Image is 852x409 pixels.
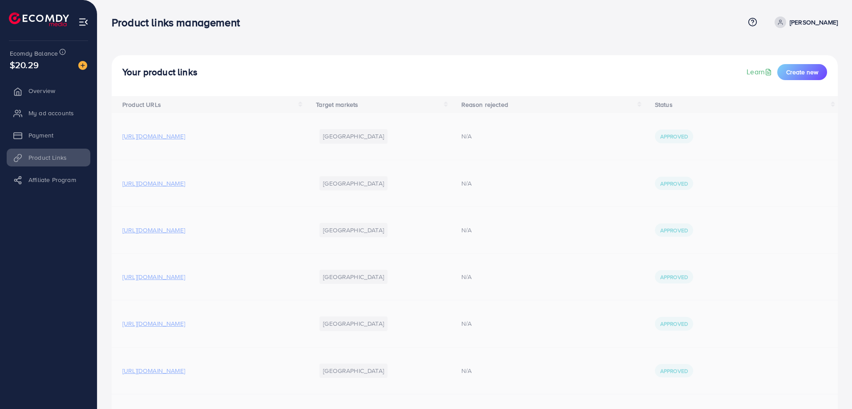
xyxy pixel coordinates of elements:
img: image [78,61,87,70]
h4: Your product links [122,67,198,78]
p: [PERSON_NAME] [790,17,838,28]
span: Create new [786,68,818,77]
img: menu [78,17,89,27]
a: Learn [747,67,774,77]
button: Create new [777,64,827,80]
span: Ecomdy Balance [10,49,58,58]
img: logo [9,12,69,26]
a: [PERSON_NAME] [771,16,838,28]
h3: Product links management [112,16,247,29]
span: $20.29 [10,58,39,71]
